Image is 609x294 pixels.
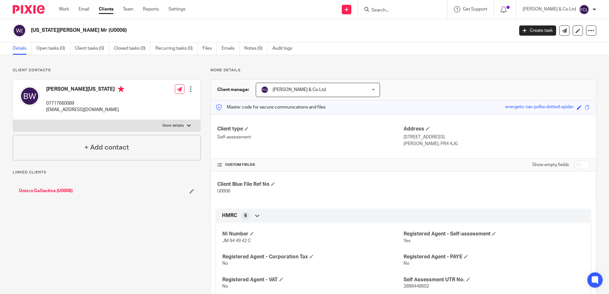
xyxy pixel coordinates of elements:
[244,213,247,219] span: 6
[155,42,198,55] a: Recurring tasks (0)
[19,188,73,194] a: Unicrn Collective (U0006)
[59,6,69,12] a: Work
[272,42,297,55] a: Audit logs
[217,126,403,132] h4: Client type
[217,181,403,188] h4: Client Blue File Ref No
[168,6,185,12] a: Settings
[46,86,124,94] h4: [PERSON_NAME][US_STATE]
[13,170,201,175] p: Linked clients
[75,42,109,55] a: Client tasks (0)
[13,42,32,55] a: Details
[31,27,414,34] h2: [US_STATE][PERSON_NAME] Mr (U0006)
[211,68,596,73] p: More details
[505,104,574,111] div: energetic-tan-polka-dotted-spider
[579,4,589,15] img: svg%3E
[13,5,45,14] img: Pixie
[19,86,40,106] img: svg%3E
[222,284,228,289] span: No
[404,126,590,132] h4: Address
[404,231,584,237] h4: Registered Agent - Self-assessment
[114,42,151,55] a: Closed tasks (0)
[217,87,249,93] h3: Client manager
[404,284,429,289] span: 2898448602
[273,87,326,92] span: [PERSON_NAME] & Co Ltd
[203,42,217,55] a: Files
[217,134,403,140] p: Self-assessment
[371,8,428,13] input: Search
[222,231,403,237] h4: NI Number
[123,6,133,12] a: Team
[13,24,26,37] img: svg%3E
[216,104,326,110] p: Master code for secure communications and files
[463,7,487,11] span: Get Support
[404,276,584,283] h4: Self Assessment UTR No.
[118,86,124,92] i: Primary
[261,86,269,94] img: svg%3E
[99,6,113,12] a: Clients
[222,254,403,260] h4: Registered Agent - Corporation Tax
[519,25,556,36] a: Create task
[404,141,590,147] p: [PERSON_NAME], PR4 4JG
[217,189,230,193] span: U0006
[222,261,228,266] span: No
[222,42,240,55] a: Emails
[143,6,159,12] a: Reports
[79,6,89,12] a: Email
[244,42,268,55] a: Notes (0)
[222,212,237,219] span: HMRC
[217,162,403,167] h4: CUSTOM FIELDS
[404,261,409,266] span: No
[46,107,124,113] p: [EMAIL_ADDRESS][DOMAIN_NAME]
[523,6,576,12] p: [PERSON_NAME] & Co Ltd
[46,100,124,107] p: 07717660089
[84,143,129,152] h4: + Add contact
[404,254,584,260] h4: Registered Agent - PAYE
[13,68,201,73] p: Client contacts
[36,42,70,55] a: Open tasks (0)
[532,162,569,168] label: Show empty fields
[222,239,251,243] span: JM 94 49 42 C
[404,239,411,243] span: Yes
[222,276,403,283] h4: Registered Agent - VAT
[162,123,184,128] p: More details
[404,134,590,140] p: [STREET_ADDRESS]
